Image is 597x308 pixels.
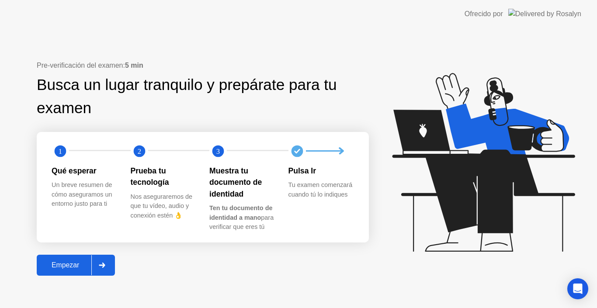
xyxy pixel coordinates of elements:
div: Open Intercom Messenger [567,278,588,299]
text: 1 [59,147,62,155]
img: Delivered by Rosalyn [508,9,581,19]
div: Ofrecido por [465,9,503,19]
text: 2 [137,147,141,155]
div: Prueba tu tecnología [131,165,196,188]
b: 5 min [125,62,143,69]
text: 3 [216,147,220,155]
div: Pre-verificación del examen: [37,60,369,71]
div: Nos aseguraremos de que tu vídeo, audio y conexión estén 👌 [131,192,196,221]
button: Empezar [37,255,115,276]
div: Qué esperar [52,165,117,176]
div: Tu examen comenzará cuando tú lo indiques [288,180,354,199]
b: Ten tu documento de identidad a mano [209,204,272,221]
div: Empezar [39,261,91,269]
div: Pulsa Ir [288,165,354,176]
div: Un breve resumen de cómo aseguramos un entorno justo para ti [52,180,117,209]
div: para verificar que eres tú [209,204,274,232]
div: Muestra tu documento de identidad [209,165,274,200]
div: Busca un lugar tranquilo y prepárate para tu examen [37,73,345,120]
